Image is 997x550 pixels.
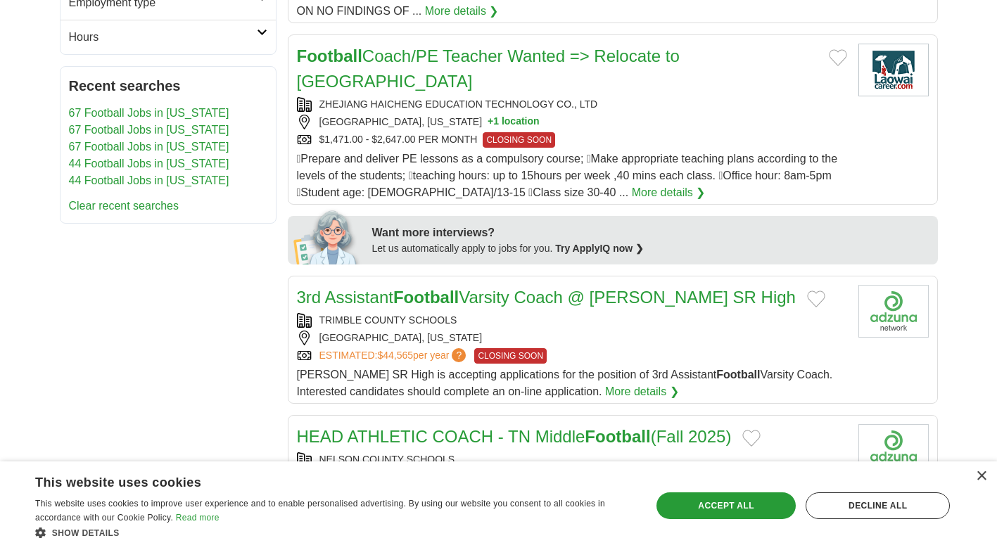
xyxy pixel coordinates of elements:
[52,528,120,538] span: Show details
[483,132,555,148] span: CLOSING SOON
[35,499,605,523] span: This website uses cookies to improve user experience and to enable personalised advertising. By u...
[829,49,847,66] button: Add to favorite jobs
[555,243,644,254] a: Try ApplyIQ now ❯
[297,115,847,129] div: [GEOGRAPHIC_DATA], [US_STATE]
[474,348,547,364] span: CLOSING SOON
[319,348,469,364] a: ESTIMATED:$44,565per year?
[807,290,825,307] button: Add to favorite jobs
[69,200,179,212] a: Clear recent searches
[297,46,680,91] a: FootballCoach/PE Teacher Wanted => Relocate to [GEOGRAPHIC_DATA]
[858,424,929,477] img: Company logo
[69,124,229,136] a: 67 Football Jobs in [US_STATE]
[393,288,459,307] strong: Football
[656,492,796,519] div: Accept all
[69,75,267,96] h2: Recent searches
[858,285,929,338] img: Company logo
[69,174,229,186] a: 44 Football Jobs in [US_STATE]
[297,97,847,112] div: ZHEJIANG HAICHENG EDUCATION TECHNOLOGY CO., LTD
[585,427,650,446] strong: Football
[632,184,706,201] a: More details ❯
[297,153,838,198] span: Prepare and deliver PE lessons as a compulsory course; Make appropriate teaching plans accordin...
[69,141,229,153] a: 67 Football Jobs in [US_STATE]
[976,471,986,482] div: Close
[716,369,760,380] strong: Football
[488,115,540,129] button: +1 location
[297,46,362,65] strong: Football
[377,350,413,361] span: $44,565
[425,3,499,20] a: More details ❯
[297,369,833,397] span: [PERSON_NAME] SR High is accepting applications for the position of 3rd Assistant Varsity Coach. ...
[297,313,847,328] div: TRIMBLE COUNTY SCHOOLS
[297,132,847,148] div: $1,471.00 - $2,647.00 PER MONTH
[806,492,950,519] div: Decline all
[69,29,257,46] h2: Hours
[488,115,493,129] span: +
[69,158,229,170] a: 44 Football Jobs in [US_STATE]
[35,470,598,491] div: This website uses cookies
[61,20,276,54] a: Hours
[742,430,761,447] button: Add to favorite jobs
[858,44,929,96] img: Company logo
[372,241,929,256] div: Let us automatically apply to jobs for you.
[297,427,732,446] a: HEAD ATHLETIC COACH - TN MiddleFootball(Fall 2025)
[35,525,633,539] div: Show details
[297,452,847,467] div: NELSON COUNTY SCHOOLS
[452,348,466,362] span: ?
[297,288,796,307] a: 3rd AssistantFootballVarsity Coach @ [PERSON_NAME] SR High
[293,208,362,264] img: apply-iq-scientist.png
[176,513,220,523] a: Read more, opens a new window
[605,383,679,400] a: More details ❯
[372,224,929,241] div: Want more interviews?
[69,107,229,119] a: 67 Football Jobs in [US_STATE]
[297,331,847,345] div: [GEOGRAPHIC_DATA], [US_STATE]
